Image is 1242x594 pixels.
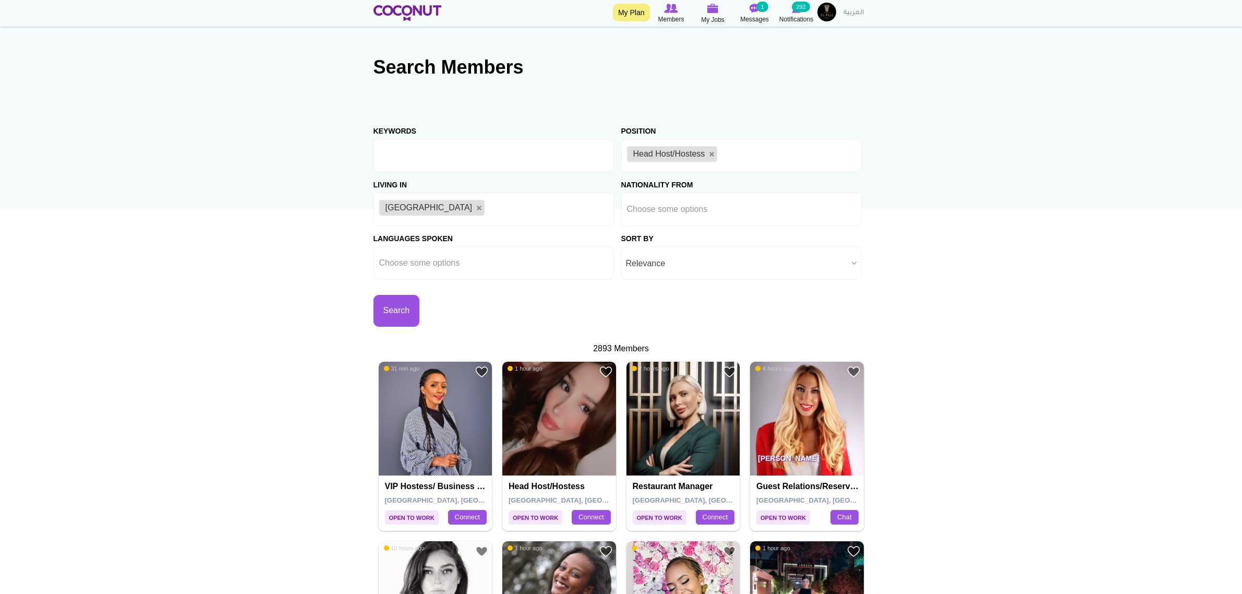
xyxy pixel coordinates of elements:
[632,544,672,552] span: 14 hours ago
[385,482,489,491] h4: VIP Hostess/ Business Development and Marketing & PR
[658,14,684,25] span: Members
[373,118,416,136] label: Keywords
[830,510,858,525] a: Chat
[613,4,650,21] a: My Plan
[509,482,612,491] h4: Head Host/Hostess
[756,510,810,525] span: Open to Work
[572,510,610,525] a: Connect
[599,545,612,558] a: Add to Favourites
[701,15,725,25] span: My Jobs
[776,3,817,25] a: Notifications Notifications 292
[621,118,656,136] label: Position
[847,545,860,558] a: Add to Favourites
[632,365,669,372] span: 2 hours ago
[384,365,419,372] span: 31 min ago
[650,3,692,25] a: Browse Members Members
[838,3,869,23] a: العربية
[373,226,453,244] label: Languages Spoken
[707,4,719,13] img: My Jobs
[373,295,420,327] button: Search
[664,4,678,13] img: Browse Members
[633,496,781,504] span: [GEOGRAPHIC_DATA], [GEOGRAPHIC_DATA]
[847,365,860,378] a: Add to Favourites
[723,365,736,378] a: Add to Favourites
[734,3,776,25] a: Messages Messages 1
[692,3,734,25] a: My Jobs My Jobs
[756,2,768,12] small: 1
[448,510,487,525] a: Connect
[756,496,905,504] span: [GEOGRAPHIC_DATA], [GEOGRAPHIC_DATA]
[633,149,705,158] span: Head Host/Hostess
[508,365,542,372] span: 1 hour ago
[373,55,869,80] h2: Search Members
[475,545,488,558] a: Add to Favourites
[621,226,654,244] label: Sort by
[792,2,810,12] small: 292
[792,4,801,13] img: Notifications
[373,172,407,190] label: Living in
[621,172,693,190] label: Nationality From
[740,14,769,25] span: Messages
[696,510,734,525] a: Connect
[755,365,793,372] span: 4 hours ago
[475,365,488,378] a: Add to Favourites
[750,446,864,476] p: [PERSON_NAME]
[509,510,562,525] span: Open to Work
[755,544,790,552] span: 1 hour ago
[723,545,736,558] a: Add to Favourites
[385,203,473,212] span: [GEOGRAPHIC_DATA]
[633,482,737,491] h4: Restaurant Manager
[633,510,686,525] span: Open to Work
[756,482,860,491] h4: Guest Relations/Reservation/ Social Media management
[385,496,534,504] span: [GEOGRAPHIC_DATA], [GEOGRAPHIC_DATA]
[509,496,657,504] span: [GEOGRAPHIC_DATA], [GEOGRAPHIC_DATA]
[373,5,442,21] img: Home
[508,544,542,552] span: 1 hour ago
[384,544,425,552] span: 10 hours ago
[779,14,813,25] span: Notifications
[750,4,760,13] img: Messages
[599,365,612,378] a: Add to Favourites
[373,343,869,355] div: 2893 Members
[385,510,439,525] span: Open to Work
[626,247,848,280] span: Relevance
